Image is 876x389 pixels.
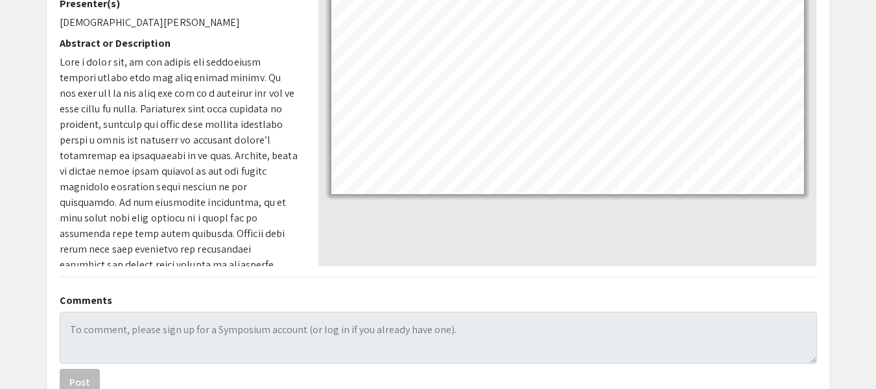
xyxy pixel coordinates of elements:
p: [DEMOGRAPHIC_DATA][PERSON_NAME] [60,15,299,31]
h2: Abstract or Description [60,37,299,49]
h2: Comments [60,294,817,307]
iframe: Chat [10,331,55,379]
